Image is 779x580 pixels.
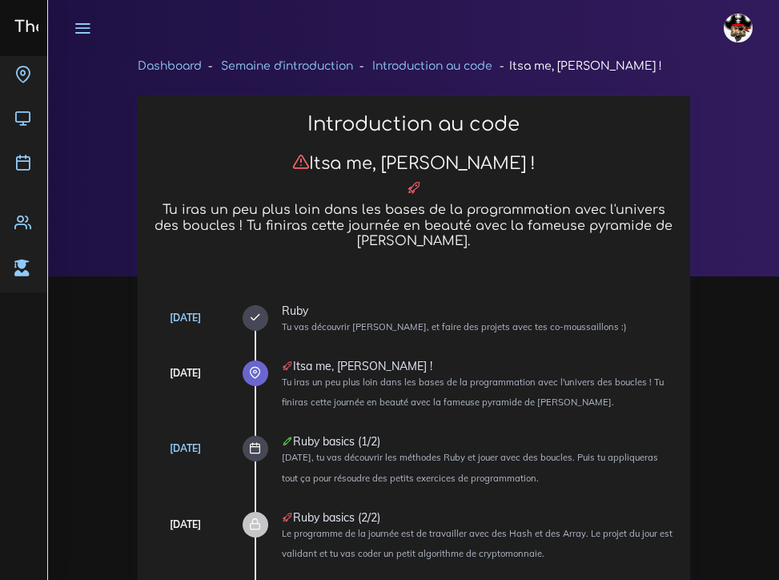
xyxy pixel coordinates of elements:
a: Dashboard [138,60,202,72]
a: [DATE] [170,442,201,454]
a: Semaine d'introduction [221,60,353,72]
div: Ruby basics (2/2) [282,512,673,523]
h2: Introduction au code [155,113,673,136]
h3: Itsa me, [PERSON_NAME] ! [155,153,673,174]
div: Itsa me, [PERSON_NAME] ! [282,360,673,372]
small: Tu vas découvrir [PERSON_NAME], et faire des projets avec tes co-moussaillons :) [282,321,627,332]
li: Itsa me, [PERSON_NAME] ! [492,56,661,76]
a: avatar [717,5,765,51]
h5: Tu iras un peu plus loin dans les bases de la programmation avec l'univers des boucles ! Tu finir... [155,203,673,248]
a: Introduction au code [372,60,492,72]
div: [DATE] [170,365,201,382]
h3: The Hacking Project [10,18,179,36]
div: Ruby [282,305,673,316]
small: Tu iras un peu plus loin dans les bases de la programmation avec l'univers des boucles ! Tu finir... [282,377,664,408]
small: [DATE], tu vas découvrir les méthodes Ruby et jouer avec des boucles. Puis tu appliqueras tout ça... [282,452,658,483]
img: avatar [724,14,753,42]
div: [DATE] [170,516,201,534]
a: [DATE] [170,312,201,324]
div: Ruby basics (1/2) [282,436,673,447]
small: Le programme de la journée est de travailler avec des Hash et des Array. Le projet du jour est va... [282,528,673,559]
